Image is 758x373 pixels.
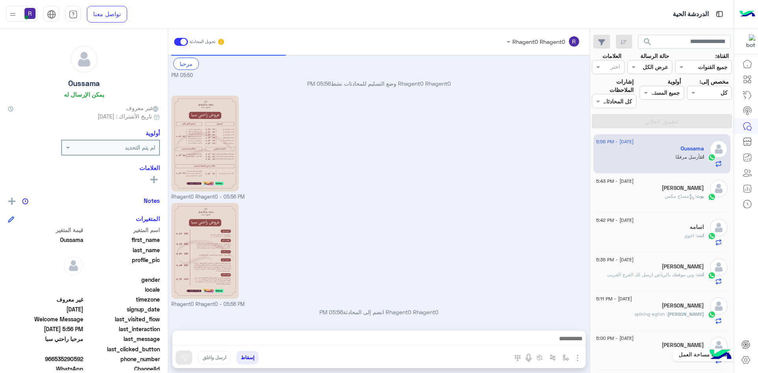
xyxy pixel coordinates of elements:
[171,72,193,79] span: 05:50 PM
[697,272,704,277] span: انت
[307,80,331,87] span: 05:56 PM
[533,351,546,364] button: create order
[85,325,160,333] span: last_interaction
[546,351,559,364] button: Trigger scenario
[668,311,704,317] span: [PERSON_NAME]
[710,140,728,158] img: defaultAdmin.png
[8,9,18,19] img: profile
[8,295,83,304] span: غير معروف
[69,10,78,19] img: tab
[85,355,160,363] span: phone_number
[573,353,582,363] img: send attachment
[87,6,127,22] a: تواصل معنا
[596,295,632,302] span: [DATE] - 5:11 PM
[710,258,728,276] img: defaultAdmin.png
[8,335,83,343] span: مرحبا راحتي سبا
[662,342,704,349] h5: ابو عبدالله
[171,308,587,316] p: Rhagent0 Rhagent0 انضم إلى المحادثة
[171,301,245,308] span: Rhagent0 Rhagent0 - 05:56 PM
[596,256,634,263] span: [DATE] - 5:35 PM
[708,193,716,201] img: WhatsApp
[85,256,160,274] span: profile_pic
[715,52,729,60] label: القناة:
[700,77,729,86] label: مخصص إلى:
[710,180,728,197] img: defaultAdmin.png
[8,355,83,363] span: 966535290592
[85,246,160,254] span: last_name
[65,6,81,22] a: tab
[708,272,716,279] img: WhatsApp
[98,112,152,120] span: تاريخ الأشتراك : [DATE]
[514,355,521,361] img: make a call
[8,276,83,284] span: null
[189,39,216,45] small: تحويل المحادثة
[24,8,36,19] img: userImage
[22,198,28,204] img: notes
[64,256,83,276] img: defaultAdmin.png
[85,285,160,294] span: locale
[710,219,728,236] img: defaultAdmin.png
[681,145,704,152] h5: Oussama
[8,285,83,294] span: null
[708,232,716,240] img: WhatsApp
[85,365,160,373] span: ChannelId
[610,62,621,73] div: اختر
[71,46,98,73] img: defaultAdmin.png
[47,10,56,19] img: tab
[171,193,245,201] span: Rhagent0 Rhagent0 - 05:56 PM
[607,272,697,277] span: وين موقعك بالرياض ارسل لك الفرع القريب
[596,178,634,185] span: [DATE] - 5:43 PM
[675,154,700,160] span: أرسل مرفقًا
[85,315,160,323] span: last_visited_flow
[68,79,100,88] h5: Oussama
[700,154,704,160] span: انت
[8,305,83,313] span: 2025-08-19T14:50:47.384Z
[710,337,728,354] img: defaultAdmin.png
[697,232,704,238] span: انت
[563,354,569,361] img: select flow
[634,311,668,317] span: spiking eglish
[85,236,160,244] span: first_name
[8,226,83,234] span: قيمة المتغير
[136,215,160,222] h6: المتغيرات
[85,276,160,284] span: gender
[85,295,160,304] span: timezone
[559,351,572,364] button: select flow
[236,351,259,364] button: إسقاط
[524,353,533,363] img: send voice note
[662,263,704,270] h5: alloosh noor
[715,9,724,19] img: tab
[696,193,704,199] span: بوت
[85,345,160,353] span: last_clicked_button
[64,91,104,98] h6: يمكن الإرسال له
[640,52,669,60] label: حالة الرسالة
[146,129,160,137] h6: أولوية
[643,37,652,47] span: search
[596,138,634,145] span: [DATE] - 5:56 PM
[638,35,657,52] button: search
[739,6,755,22] img: Logo
[8,345,83,353] span: null
[85,335,160,343] span: last_message
[550,354,556,361] img: Trigger scenario
[684,232,697,238] span: اخوي
[8,315,83,323] span: Welcome Message
[662,302,704,309] h5: ahmed jihad
[8,164,160,171] h6: العلامات
[592,77,634,94] label: إشارات الملاحظات
[662,185,704,191] h5: Salman Rashid
[708,311,716,319] img: WhatsApp
[596,335,634,342] span: [DATE] - 5:00 PM
[741,34,755,49] img: 322853014244696
[8,198,15,205] img: add
[173,58,199,70] div: مرحبا
[673,349,735,361] div: إعدادات مساحة العمل
[592,114,732,128] button: تطبيق الفلاتر
[673,9,709,20] p: الدردشة الحية
[596,217,634,224] span: [DATE] - 5:42 PM
[126,104,160,112] span: غير معروف
[690,224,704,231] h5: اسامه
[171,96,239,191] img: 2KfZhNmF2LPYp9isLmpwZw%3D%3D.jpg
[665,193,696,199] span: : مساج مكس
[602,52,621,60] label: العلامات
